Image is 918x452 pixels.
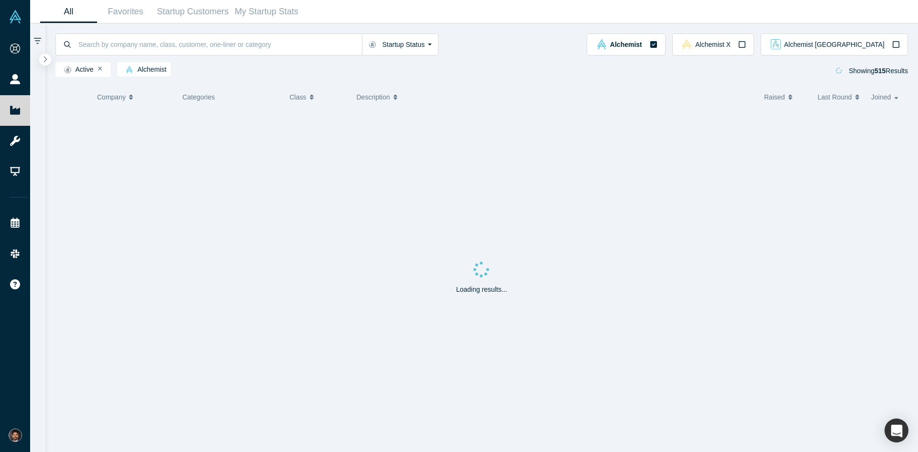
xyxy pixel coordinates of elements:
span: Categories [183,93,215,101]
a: My Startup Stats [232,0,302,23]
span: Last Round [818,87,852,107]
span: Company [97,87,126,107]
button: Description [357,87,754,107]
img: alchemist_aj Vault Logo [771,39,781,49]
button: Last Round [818,87,861,107]
span: Showing Results [849,67,908,75]
img: Startup status [369,41,376,48]
span: Class [290,87,306,107]
input: Search by company name, class, customer, one-liner or category [77,33,362,55]
span: Joined [871,87,891,107]
a: All [40,0,97,23]
img: alchemist Vault Logo [597,39,607,49]
button: Startup Status [362,33,439,55]
button: Raised [764,87,808,107]
span: Active [60,66,94,74]
button: alchemist_aj Vault LogoAlchemist [GEOGRAPHIC_DATA] [761,33,908,55]
button: Joined [871,87,901,107]
span: Alchemist [121,66,166,74]
img: Shine Oovattil's Account [9,429,22,442]
button: Remove Filter [98,66,102,72]
button: Company [97,87,167,107]
img: Alchemist Vault Logo [9,10,22,23]
span: Description [357,87,390,107]
a: Favorites [97,0,154,23]
span: Alchemist X [695,41,731,48]
span: Raised [764,87,785,107]
span: Alchemist [GEOGRAPHIC_DATA] [784,41,885,48]
button: alchemist Vault LogoAlchemist [587,33,665,55]
button: Class [290,87,342,107]
span: Alchemist [610,41,642,48]
button: alchemistx Vault LogoAlchemist X [672,33,754,55]
img: alchemist Vault Logo [126,66,133,73]
img: Startup status [64,66,71,74]
p: Loading results... [456,285,507,295]
a: Startup Customers [154,0,232,23]
img: alchemistx Vault Logo [682,39,692,49]
strong: 515 [874,67,885,75]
